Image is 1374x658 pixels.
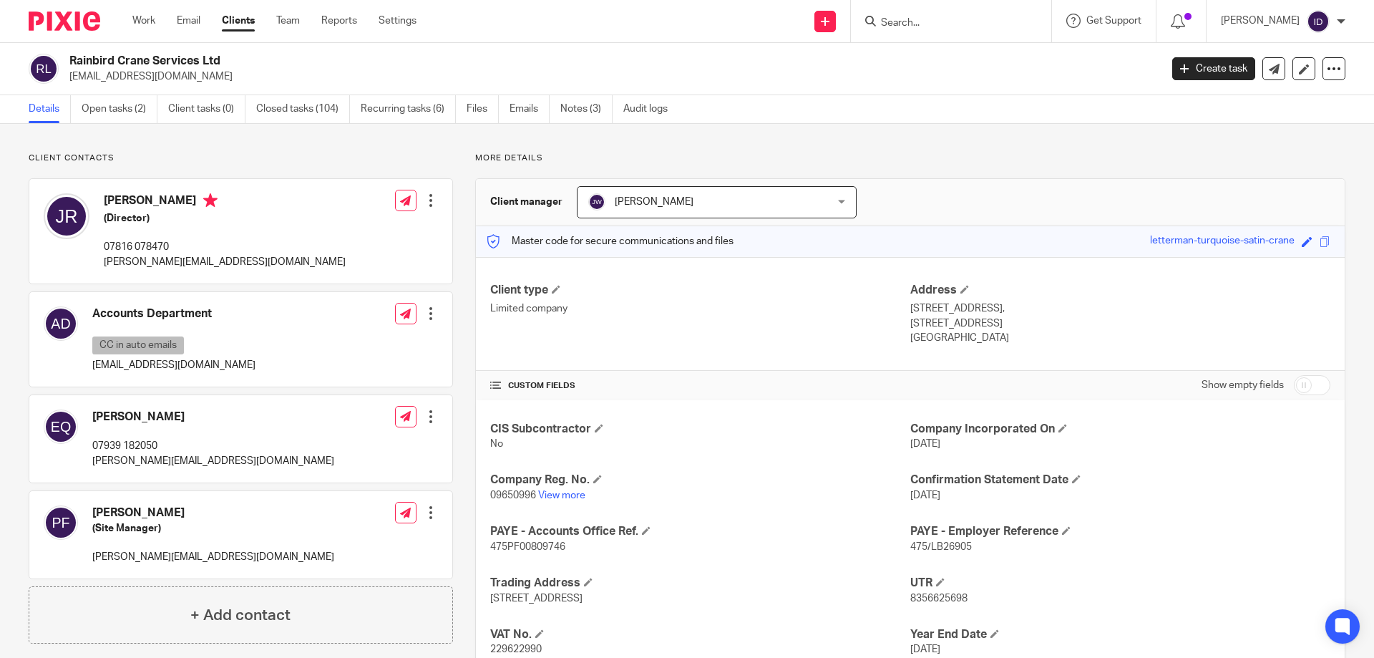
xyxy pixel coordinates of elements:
p: [PERSON_NAME][EMAIL_ADDRESS][DOMAIN_NAME] [104,255,346,269]
p: [GEOGRAPHIC_DATA] [910,331,1330,345]
a: Clients [222,14,255,28]
span: [DATE] [910,490,940,500]
h4: Confirmation Statement Date [910,473,1330,488]
span: Get Support [1086,16,1141,26]
h5: (Site Manager) [92,521,334,536]
h4: Address [910,283,1330,298]
img: svg%3E [44,306,78,341]
h2: Rainbird Crane Services Ltd [69,54,935,69]
input: Search [880,17,1008,30]
a: Email [177,14,200,28]
p: Master code for secure communications and files [487,234,734,248]
a: Open tasks (2) [82,95,157,123]
a: Client tasks (0) [168,95,245,123]
h4: Accounts Department [92,306,255,321]
p: [PERSON_NAME][EMAIL_ADDRESS][DOMAIN_NAME] [92,454,334,468]
img: Pixie [29,11,100,31]
a: Details [29,95,71,123]
p: More details [475,153,1345,164]
h4: [PERSON_NAME] [92,505,334,521]
p: Limited company [490,301,910,316]
p: [EMAIL_ADDRESS][DOMAIN_NAME] [92,358,255,372]
h4: Company Reg. No. [490,473,910,488]
h4: PAYE - Employer Reference [910,524,1330,539]
a: Create task [1172,57,1255,80]
p: [PERSON_NAME][EMAIL_ADDRESS][DOMAIN_NAME] [92,550,334,564]
img: svg%3E [44,193,89,239]
h4: PAYE - Accounts Office Ref. [490,524,910,539]
label: Show empty fields [1202,378,1284,392]
h4: CIS Subcontractor [490,422,910,437]
p: 07939 182050 [92,439,334,453]
p: [EMAIL_ADDRESS][DOMAIN_NAME] [69,69,1151,84]
p: [STREET_ADDRESS] [910,316,1330,331]
a: Emails [510,95,550,123]
span: [PERSON_NAME] [615,197,693,207]
img: svg%3E [29,54,59,84]
span: [STREET_ADDRESS] [490,594,583,604]
p: [STREET_ADDRESS], [910,301,1330,316]
span: 229622990 [490,644,542,654]
a: Reports [321,14,357,28]
h4: Trading Address [490,576,910,591]
a: Files [467,95,499,123]
h4: [PERSON_NAME] [92,410,334,425]
a: View more [538,490,585,500]
h4: UTR [910,576,1330,591]
a: Closed tasks (104) [256,95,350,123]
span: 8356625698 [910,594,968,604]
div: letterman-turquoise-satin-crane [1150,233,1295,250]
span: [DATE] [910,644,940,654]
a: Settings [379,14,416,28]
h4: Client type [490,283,910,298]
span: 475PF00809746 [490,542,565,552]
h4: CUSTOM FIELDS [490,380,910,392]
h3: Client manager [490,195,562,209]
h4: + Add contact [190,604,291,626]
img: svg%3E [44,505,78,540]
h4: VAT No. [490,627,910,642]
span: [DATE] [910,439,940,449]
img: svg%3E [588,193,605,211]
p: CC in auto emails [92,337,184,354]
a: Notes (3) [560,95,613,123]
p: [PERSON_NAME] [1221,14,1300,28]
p: 07816 078470 [104,240,346,254]
span: 09650996 [490,490,536,500]
h4: Company Incorporated On [910,422,1330,437]
h5: (Director) [104,211,346,226]
a: Team [276,14,300,28]
img: svg%3E [1307,10,1330,33]
a: Audit logs [623,95,678,123]
i: Primary [203,193,218,208]
h4: Year End Date [910,627,1330,642]
span: No [490,439,503,449]
span: 475/LB26905 [910,542,972,552]
a: Recurring tasks (6) [361,95,456,123]
img: svg%3E [44,410,78,444]
a: Work [132,14,155,28]
h4: [PERSON_NAME] [104,193,346,211]
p: Client contacts [29,153,453,164]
